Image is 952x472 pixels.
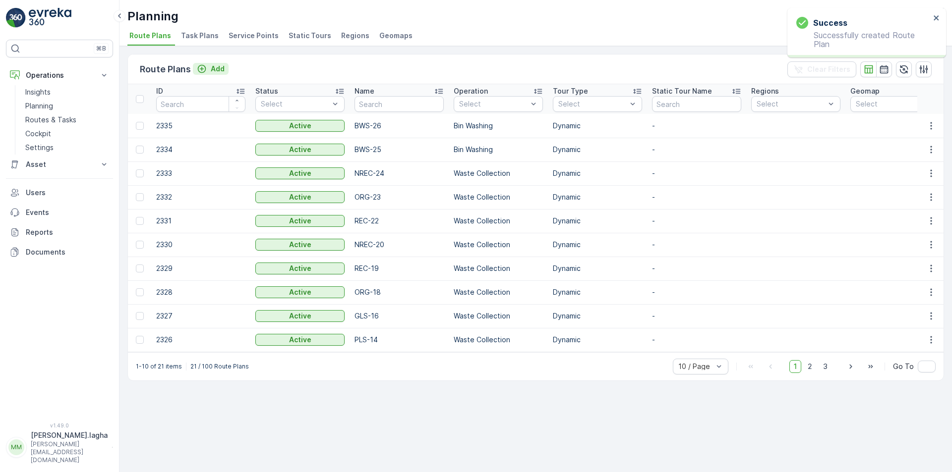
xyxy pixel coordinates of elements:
p: Active [289,287,311,297]
p: Active [289,121,311,131]
p: Operations [26,70,93,80]
p: Operation [454,86,488,96]
p: Static Tour Name [652,86,712,96]
td: 2330 [151,233,250,257]
span: Route Plans [129,31,171,41]
p: Active [289,168,311,178]
button: close [933,14,940,23]
button: Active [255,120,345,132]
p: Name [355,86,374,96]
td: ORG-18 [350,280,449,304]
td: 2331 [151,209,250,233]
p: ID [156,86,163,96]
a: Reports [6,222,113,242]
p: Cockpit [25,129,51,139]
div: Toggle Row Selected [136,336,144,344]
td: Dynamic [548,138,647,161]
td: BWS-26 [350,114,449,138]
p: Regions [751,86,779,96]
td: 2335 [151,114,250,138]
td: Dynamic [548,280,647,304]
button: MM[PERSON_NAME].lagha[PERSON_NAME][EMAIL_ADDRESS][DOMAIN_NAME] [6,430,113,464]
button: Active [255,167,345,179]
td: 2326 [151,328,250,352]
img: logo [6,8,26,28]
span: Go To [893,362,914,371]
p: Route Plans [140,62,191,76]
button: Active [255,239,345,251]
p: Tour Type [553,86,588,96]
span: Static Tours [289,31,331,41]
p: Planning [127,8,178,24]
p: Routes & Tasks [25,115,76,125]
p: Add [211,64,225,74]
td: 2333 [151,161,250,185]
p: Geomap [850,86,880,96]
p: Clear Filters [807,64,850,74]
td: Dynamic [548,185,647,209]
p: - [652,216,741,226]
h3: Success [813,17,847,29]
td: Dynamic [548,114,647,138]
div: Toggle Row Selected [136,264,144,272]
div: Toggle Row Selected [136,312,144,320]
td: NREC-24 [350,161,449,185]
p: [PERSON_NAME].lagha [31,430,108,440]
button: Add [193,63,229,75]
td: Waste Collection [449,280,548,304]
p: - [652,145,741,155]
td: Dynamic [548,161,647,185]
a: Users [6,183,113,203]
td: Waste Collection [449,328,548,352]
p: Active [289,216,311,226]
p: - [652,168,741,178]
span: 1 [789,360,801,373]
td: GLS-16 [350,304,449,328]
td: Waste Collection [449,209,548,233]
p: - [652,263,741,273]
span: 2 [803,360,817,373]
button: Active [255,144,345,156]
a: Cockpit [21,127,113,141]
p: Active [289,145,311,155]
td: REC-22 [350,209,449,233]
button: Asset [6,155,113,174]
div: Toggle Row Selected [136,193,144,201]
p: Successfully created Route Plan [796,31,930,49]
td: 2329 [151,257,250,280]
p: Active [289,192,311,202]
p: Planning [25,101,53,111]
span: v 1.49.0 [6,422,113,428]
p: Active [289,240,311,250]
p: Select [459,99,528,109]
div: Toggle Row Selected [136,146,144,154]
a: Insights [21,85,113,99]
td: Bin Washing [449,114,548,138]
input: Search [156,96,245,112]
input: Search [652,96,741,112]
p: Settings [25,143,54,153]
div: Toggle Row Selected [136,169,144,177]
td: NREC-20 [350,233,449,257]
td: Waste Collection [449,257,548,280]
td: Dynamic [548,328,647,352]
button: Active [255,310,345,322]
a: Planning [21,99,113,113]
p: - [652,311,741,321]
p: Insights [25,87,51,97]
div: Toggle Row Selected [136,288,144,296]
td: 2334 [151,138,250,161]
td: 2332 [151,185,250,209]
p: Asset [26,159,93,169]
div: Toggle Row Selected [136,241,144,249]
button: Operations [6,65,113,85]
button: Active [255,262,345,274]
input: Search [355,96,444,112]
p: - [652,240,741,250]
a: Settings [21,141,113,155]
button: Active [255,215,345,227]
td: Waste Collection [449,185,548,209]
p: - [652,287,741,297]
p: ⌘B [96,45,106,52]
td: Waste Collection [449,304,548,328]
